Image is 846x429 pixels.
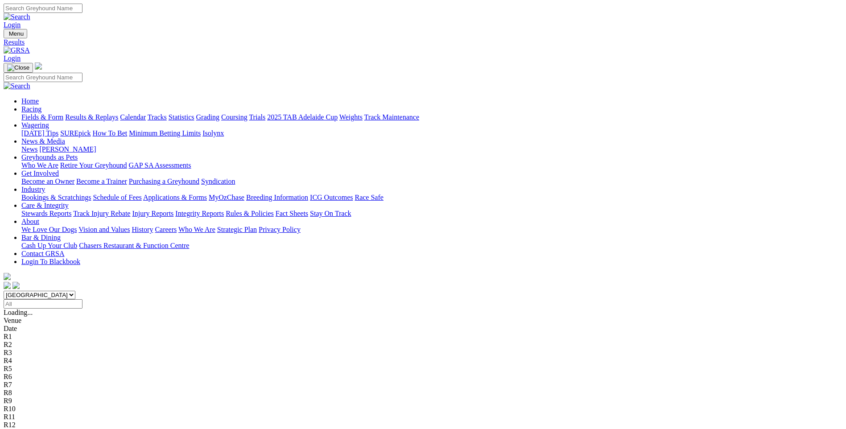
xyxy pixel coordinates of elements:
div: Venue [4,317,842,325]
a: Results [4,38,842,46]
a: Integrity Reports [175,210,224,217]
a: Care & Integrity [21,202,69,209]
a: Injury Reports [132,210,173,217]
div: R1 [4,333,842,341]
a: [DATE] Tips [21,129,58,137]
a: Login To Blackbook [21,258,80,265]
input: Search [4,4,83,13]
a: Rules & Policies [226,210,274,217]
a: Fields & Form [21,113,63,121]
a: Track Injury Rebate [73,210,130,217]
a: Careers [155,226,177,233]
a: News & Media [21,137,65,145]
a: Syndication [201,177,235,185]
a: Who We Are [21,161,58,169]
button: Toggle navigation [4,29,27,38]
a: MyOzChase [209,194,244,201]
a: Coursing [221,113,248,121]
a: Login [4,21,21,29]
img: logo-grsa-white.png [35,62,42,70]
div: R9 [4,397,842,405]
span: Loading... [4,309,33,316]
div: Racing [21,113,842,121]
a: Greyhounds as Pets [21,153,78,161]
a: SUREpick [60,129,91,137]
div: Date [4,325,842,333]
a: Schedule of Fees [93,194,141,201]
img: GRSA [4,46,30,54]
a: Minimum Betting Limits [129,129,201,137]
a: About [21,218,39,225]
input: Search [4,73,83,82]
a: Who We Are [178,226,215,233]
div: Greyhounds as Pets [21,161,842,169]
a: Retire Your Greyhound [60,161,127,169]
a: Calendar [120,113,146,121]
a: [PERSON_NAME] [39,145,96,153]
a: Wagering [21,121,49,129]
button: Toggle navigation [4,63,33,73]
div: R5 [4,365,842,373]
div: Industry [21,194,842,202]
a: Bookings & Scratchings [21,194,91,201]
img: Search [4,13,30,21]
div: R2 [4,341,842,349]
a: Tracks [148,113,167,121]
a: Trials [249,113,265,121]
a: Weights [339,113,363,121]
a: 2025 TAB Adelaide Cup [267,113,338,121]
a: How To Bet [93,129,128,137]
a: Purchasing a Greyhound [129,177,199,185]
img: twitter.svg [12,282,20,289]
a: Racing [21,105,41,113]
a: Home [21,97,39,105]
a: Stay On Track [310,210,351,217]
a: Isolynx [202,129,224,137]
div: R12 [4,421,842,429]
div: Wagering [21,129,842,137]
div: R6 [4,373,842,381]
div: Bar & Dining [21,242,842,250]
div: R8 [4,389,842,397]
a: Breeding Information [246,194,308,201]
a: Contact GRSA [21,250,64,257]
a: Bar & Dining [21,234,61,241]
a: Strategic Plan [217,226,257,233]
input: Select date [4,299,83,309]
img: Close [7,64,29,71]
a: Privacy Policy [259,226,301,233]
a: Cash Up Your Club [21,242,77,249]
div: R11 [4,413,842,421]
a: Vision and Values [78,226,130,233]
a: Industry [21,186,45,193]
a: Results & Replays [65,113,118,121]
a: Login [4,54,21,62]
a: Chasers Restaurant & Function Centre [79,242,189,249]
a: Track Maintenance [364,113,419,121]
a: ICG Outcomes [310,194,353,201]
a: Get Involved [21,169,59,177]
a: We Love Our Dogs [21,226,77,233]
span: Menu [9,30,24,37]
a: Stewards Reports [21,210,71,217]
div: Care & Integrity [21,210,842,218]
a: Fact Sheets [276,210,308,217]
a: Become a Trainer [76,177,127,185]
img: logo-grsa-white.png [4,273,11,280]
a: Statistics [169,113,194,121]
a: History [132,226,153,233]
div: R3 [4,349,842,357]
a: GAP SA Assessments [129,161,191,169]
a: Become an Owner [21,177,74,185]
div: R7 [4,381,842,389]
div: News & Media [21,145,842,153]
div: R4 [4,357,842,365]
div: About [21,226,842,234]
a: Grading [196,113,219,121]
div: R10 [4,405,842,413]
div: Get Involved [21,177,842,186]
a: Race Safe [355,194,383,201]
a: News [21,145,37,153]
a: Applications & Forms [143,194,207,201]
